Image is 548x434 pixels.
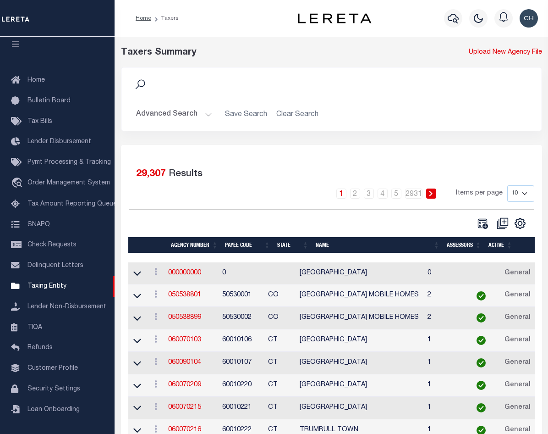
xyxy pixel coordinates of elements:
[264,307,296,329] td: CO
[296,374,424,397] td: [GEOGRAPHIC_DATA]
[500,311,535,325] a: General
[27,283,66,289] span: Taxing Entity
[219,262,264,285] td: 0
[168,427,201,433] a: 060070216
[168,404,201,411] a: 060070215
[219,397,264,419] td: 60010221
[500,288,535,303] a: General
[27,139,91,145] span: Lender Disbursement
[11,178,26,189] i: travel_explore
[424,352,466,374] td: 1
[500,356,535,370] a: General
[121,46,433,60] div: Taxers Summary
[296,397,424,419] td: [GEOGRAPHIC_DATA]
[500,266,535,281] a: General
[168,270,201,276] a: 000000000
[169,167,203,182] label: Results
[27,386,80,392] span: Security Settings
[136,106,212,123] button: Advanced Search
[424,307,466,329] td: 2
[27,242,77,248] span: Check Requests
[477,358,486,367] img: check-icon-green.svg
[264,374,296,397] td: CT
[27,365,78,372] span: Customer Profile
[136,169,166,179] span: 29,307
[168,337,201,343] a: 060070103
[27,406,80,413] span: Loan Onboarding
[27,262,83,269] span: Delinquent Letters
[378,189,388,199] a: 4
[424,329,466,352] td: 1
[264,284,296,307] td: CO
[27,345,53,351] span: Refunds
[296,284,424,307] td: [GEOGRAPHIC_DATA] MOBILE HOMES
[168,382,201,388] a: 060070209
[151,14,179,22] li: Taxers
[477,403,486,412] img: check-icon-green.svg
[167,237,221,253] th: Agency Number: activate to sort column ascending
[296,262,424,285] td: [GEOGRAPHIC_DATA]
[27,221,50,228] span: SNAPQ
[296,329,424,352] td: [GEOGRAPHIC_DATA]
[168,292,201,298] a: 050538801
[219,307,264,329] td: 50530002
[424,284,466,307] td: 2
[364,189,374,199] a: 3
[424,374,466,397] td: 1
[424,397,466,419] td: 1
[296,352,424,374] td: [GEOGRAPHIC_DATA]
[274,237,312,253] th: State: activate to sort column ascending
[264,397,296,419] td: CT
[27,77,45,83] span: Home
[477,381,486,390] img: check-icon-green.svg
[350,189,360,199] a: 2
[27,118,52,125] span: Tax Bills
[500,401,535,415] a: General
[500,333,535,348] a: General
[219,374,264,397] td: 60010220
[500,378,535,393] a: General
[219,329,264,352] td: 60010106
[443,237,485,253] th: Assessors: activate to sort column ascending
[27,98,71,104] span: Bulletin Board
[136,16,151,21] a: Home
[312,237,443,253] th: Name: activate to sort column ascending
[469,48,542,58] a: Upload New Agency File
[27,180,110,186] span: Order Management System
[168,359,201,366] a: 060090104
[520,9,538,28] img: svg+xml;base64,PHN2ZyB4bWxucz0iaHR0cDovL3d3dy53My5vcmcvMjAwMC9zdmciIHBvaW50ZXItZXZlbnRzPSJub25lIi...
[27,159,111,166] span: Pymt Processing & Tracking
[219,284,264,307] td: 50530001
[221,237,274,253] th: Payee Code: activate to sort column ascending
[477,291,486,300] img: check-icon-green.svg
[456,189,503,199] span: Items per page
[168,314,201,321] a: 050538899
[485,237,516,253] th: Active: activate to sort column ascending
[219,352,264,374] td: 60010107
[477,313,486,323] img: check-icon-green.svg
[477,336,486,345] img: check-icon-green.svg
[27,324,42,330] span: TIQA
[336,189,346,199] a: 1
[391,189,401,199] a: 5
[27,304,106,310] span: Lender Non-Disbursement
[298,13,371,23] img: logo-dark.svg
[264,352,296,374] td: CT
[296,307,424,329] td: [GEOGRAPHIC_DATA] MOBILE HOMES
[264,329,296,352] td: CT
[27,201,117,207] span: Tax Amount Reporting Queue
[424,262,466,285] td: 0
[405,189,422,199] a: 2931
